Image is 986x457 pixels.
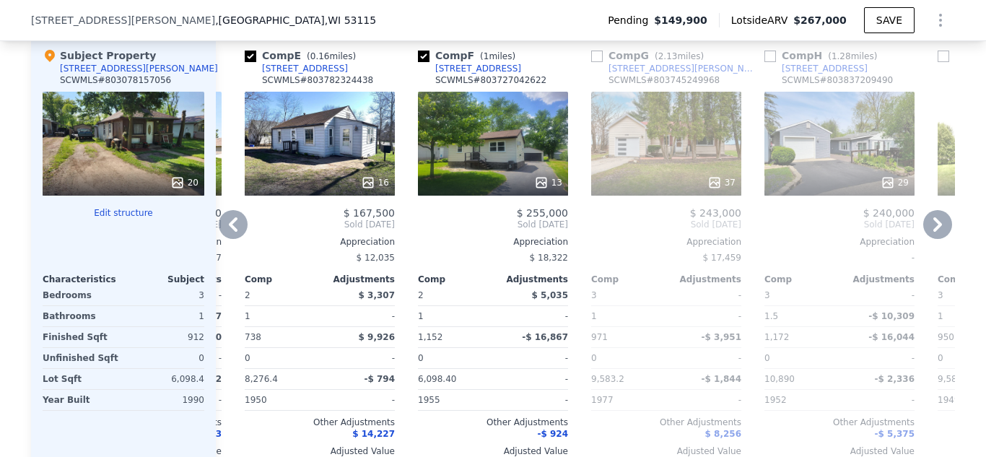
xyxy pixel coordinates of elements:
[361,175,389,190] div: 16
[658,51,678,61] span: 2.13
[418,445,568,457] div: Adjusted Value
[320,274,395,285] div: Adjustments
[669,306,741,326] div: -
[832,51,851,61] span: 1.28
[608,63,759,74] div: [STREET_ADDRESS][PERSON_NAME]
[731,13,793,27] span: Lotside ARV
[418,219,568,230] span: Sold [DATE]
[591,236,741,248] div: Appreciation
[842,348,915,368] div: -
[418,48,521,63] div: Comp F
[764,374,795,384] span: 10,890
[484,51,489,61] span: 1
[60,74,171,86] div: SCWMLS # 803078157056
[875,374,915,384] span: -$ 2,336
[245,236,395,248] div: Appreciation
[822,51,883,61] span: ( miles)
[126,390,204,410] div: 1990
[669,285,741,305] div: -
[418,63,521,74] a: [STREET_ADDRESS]
[418,274,493,285] div: Comp
[591,445,741,457] div: Adjusted Value
[245,274,320,285] div: Comp
[262,63,348,74] div: [STREET_ADDRESS]
[666,274,741,285] div: Adjustments
[530,253,568,263] span: $ 18,322
[43,306,121,326] div: Bathrooms
[764,306,837,326] div: 1.5
[702,374,741,384] span: -$ 1,844
[310,51,330,61] span: 0.16
[839,274,915,285] div: Adjustments
[245,48,362,63] div: Comp E
[418,417,568,428] div: Other Adjustments
[591,63,759,74] a: [STREET_ADDRESS][PERSON_NAME]
[496,369,568,389] div: -
[474,51,521,61] span: ( miles)
[864,7,915,33] button: SAVE
[764,219,915,230] span: Sold [DATE]
[126,369,204,389] div: 6,098.4
[60,63,218,74] div: [STREET_ADDRESS][PERSON_NAME]
[435,74,546,86] div: SCWMLS # 803727042622
[591,290,597,300] span: 3
[591,48,710,63] div: Comp G
[301,51,362,61] span: ( miles)
[532,290,568,300] span: $ 5,035
[938,290,943,300] span: 3
[591,274,666,285] div: Comp
[323,390,395,410] div: -
[591,306,663,326] div: 1
[591,219,741,230] span: Sold [DATE]
[703,253,741,263] span: $ 17,459
[418,353,424,363] span: 0
[170,175,198,190] div: 20
[31,13,215,27] span: [STREET_ADDRESS][PERSON_NAME]
[764,445,915,457] div: Adjusted Value
[364,374,395,384] span: -$ 794
[537,429,568,439] span: -$ 924
[881,175,909,190] div: 29
[43,390,121,410] div: Year Built
[690,207,741,219] span: $ 243,000
[764,417,915,428] div: Other Adjustments
[43,207,204,219] button: Edit structure
[245,219,395,230] span: Sold [DATE]
[418,390,490,410] div: 1955
[764,63,868,74] a: [STREET_ADDRESS]
[496,306,568,326] div: -
[793,14,847,26] span: $267,000
[126,348,204,368] div: 0
[669,390,741,410] div: -
[707,175,736,190] div: 37
[43,327,121,347] div: Finished Sqft
[522,332,568,342] span: -$ 16,867
[591,417,741,428] div: Other Adjustments
[43,285,121,305] div: Bedrooms
[842,390,915,410] div: -
[344,207,395,219] span: $ 167,500
[323,306,395,326] div: -
[126,306,204,326] div: 1
[245,445,395,457] div: Adjusted Value
[705,429,741,439] span: $ 8,256
[352,429,395,439] span: $ 14,227
[359,332,395,342] span: $ 9,926
[669,348,741,368] div: -
[262,74,373,86] div: SCWMLS # 803782324438
[764,48,883,63] div: Comp H
[938,332,954,342] span: 950
[245,374,278,384] span: 8,276.4
[649,51,710,61] span: ( miles)
[359,290,395,300] span: $ 3,307
[43,369,121,389] div: Lot Sqft
[245,417,395,428] div: Other Adjustments
[126,285,204,305] div: 3
[764,274,839,285] div: Comp
[323,348,395,368] div: -
[875,429,915,439] span: -$ 5,375
[591,332,608,342] span: 971
[608,74,720,86] div: SCWMLS # 803745249968
[764,236,915,248] div: Appreciation
[842,285,915,305] div: -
